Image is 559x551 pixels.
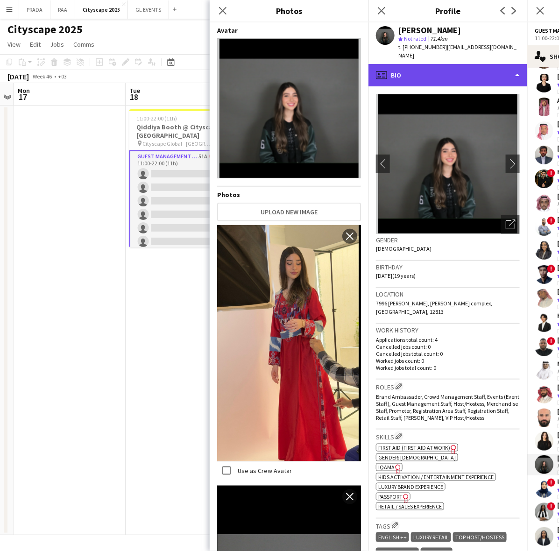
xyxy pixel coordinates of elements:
[128,92,140,102] span: 18
[50,0,75,19] button: RAA
[398,43,447,50] span: t. [PHONE_NUMBER]
[376,290,520,298] h3: Location
[547,265,555,273] span: !
[368,5,527,17] h3: Profile
[378,493,403,500] span: Passport
[547,479,555,487] span: !
[143,140,211,147] span: Cityscape Global - [GEOGRAPHIC_DATA]
[7,40,21,49] span: View
[376,336,520,343] p: Applications total count: 4
[428,35,449,42] span: 71.4km
[58,73,67,80] div: +03
[378,473,494,480] span: Kids activation / Entertainment experience
[75,0,128,19] button: Cityscape 2025
[70,38,98,50] a: Comms
[404,35,426,42] span: Not rated
[376,350,520,357] p: Cancelled jobs total count: 0
[376,94,520,234] img: Crew avatar or photo
[376,326,520,334] h3: Work history
[378,503,442,510] span: Retail / Sales experience
[31,73,54,80] span: Week 46
[46,38,68,50] a: Jobs
[547,169,555,177] span: !
[376,263,520,271] h3: Birthday
[547,216,555,225] span: !
[217,38,361,178] img: Crew avatar
[129,123,234,140] h3: Qiddiya Booth @ Cityscape [GEOGRAPHIC_DATA]
[217,225,361,461] img: Crew photo 1132873
[128,0,169,19] button: GL EVENTS
[398,43,517,59] span: | [EMAIL_ADDRESS][DOMAIN_NAME]
[18,86,30,95] span: Mon
[26,38,44,50] a: Edit
[236,466,292,475] label: Use as Crew Avatar
[16,92,30,102] span: 17
[129,109,234,247] app-job-card: 11:00-22:00 (11h)0/28Qiddiya Booth @ Cityscape [GEOGRAPHIC_DATA] Cityscape Global - [GEOGRAPHIC_D...
[137,115,177,122] span: 11:00-22:00 (11h)
[378,444,450,451] span: First Aid (First Aid At Work)
[376,381,520,391] h3: Roles
[398,26,461,35] div: [PERSON_NAME]
[7,72,29,81] div: [DATE]
[19,0,50,19] button: PRADA
[547,502,555,511] span: !
[30,40,41,49] span: Edit
[378,464,395,471] span: IQAMA
[376,357,520,364] p: Worked jobs count: 0
[547,337,555,345] span: !
[376,236,520,244] h3: Gender
[453,532,507,542] div: TOP HOST/HOSTESS
[7,22,83,36] h1: Cityscape 2025
[376,431,520,441] h3: Skills
[129,150,234,468] app-card-role: Guest Management Staff51A0/2211:00-22:00 (11h)
[376,300,492,315] span: 7996 [PERSON_NAME], [PERSON_NAME] complex, [GEOGRAPHIC_DATA], 12813
[129,86,140,95] span: Tue
[376,393,519,421] span: Brand Ambassador, Crowd Management Staff, Events (Event Staff), Guest Management Staff, Host/Host...
[73,40,94,49] span: Comms
[378,454,456,461] span: Gender: [DEMOGRAPHIC_DATA]
[210,5,368,17] h3: Photos
[501,215,520,234] div: Open photos pop-in
[50,40,64,49] span: Jobs
[376,343,520,350] p: Cancelled jobs count: 0
[376,532,409,542] div: ENGLISH ++
[4,38,24,50] a: View
[376,245,432,252] span: [DEMOGRAPHIC_DATA]
[217,26,361,35] h4: Avatar
[411,532,451,542] div: LUXURY RETAIL
[376,272,416,279] span: [DATE] (19 years)
[376,521,520,530] h3: Tags
[378,483,443,490] span: Luxury brand experience
[376,364,520,371] p: Worked jobs total count: 0
[217,203,361,221] button: Upload new image
[217,191,361,199] h4: Photos
[368,64,527,86] div: Bio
